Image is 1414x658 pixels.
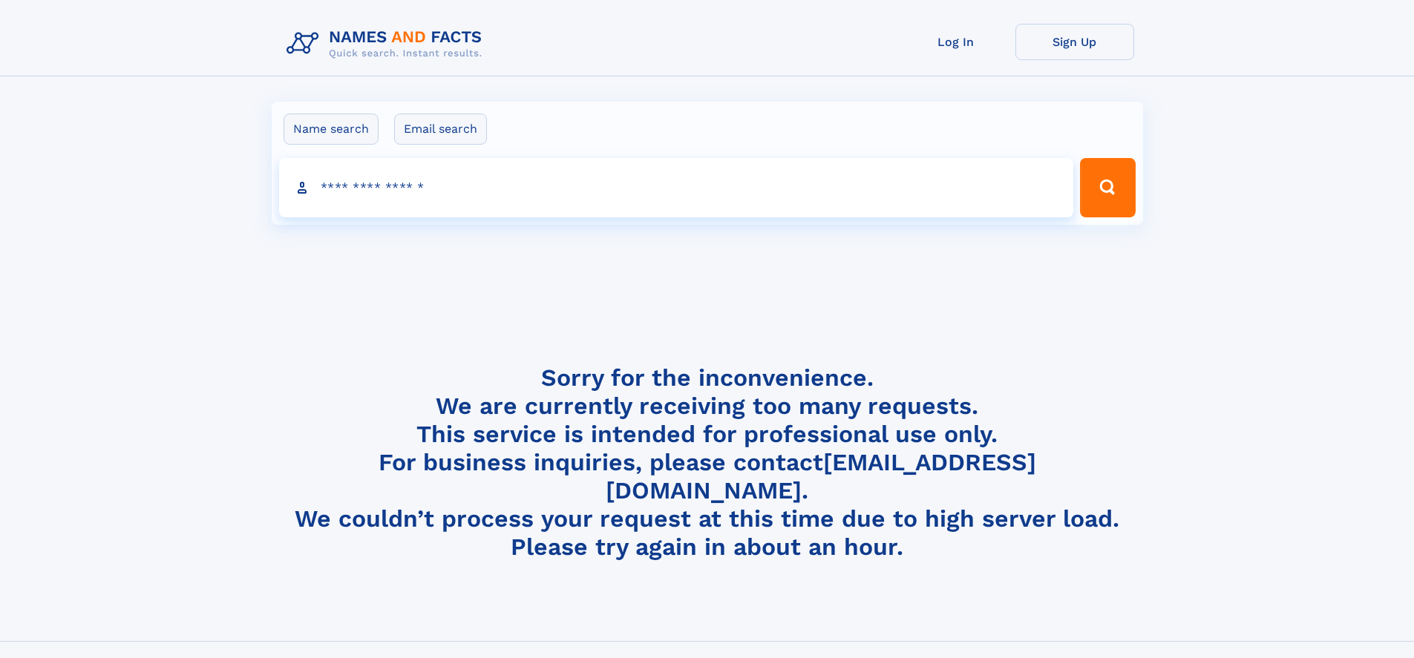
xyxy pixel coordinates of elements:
[1015,24,1134,60] a: Sign Up
[279,158,1074,217] input: search input
[281,363,1134,562] h4: Sorry for the inconvenience. We are currently receiving too many requests. This service is intend...
[284,113,379,145] label: Name search
[897,24,1015,60] a: Log In
[394,113,487,145] label: Email search
[606,448,1036,504] a: [EMAIL_ADDRESS][DOMAIN_NAME]
[281,24,494,64] img: Logo Names and Facts
[1080,158,1135,217] button: Search Button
